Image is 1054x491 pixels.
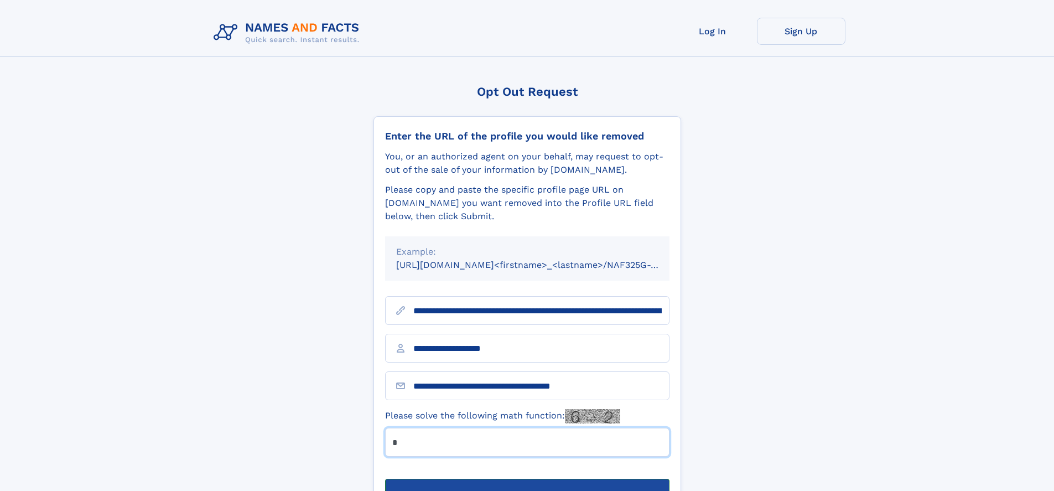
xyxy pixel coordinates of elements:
[373,85,681,99] div: Opt Out Request
[396,260,690,270] small: [URL][DOMAIN_NAME]<firstname>_<lastname>/NAF325G-xxxxxxxx
[209,18,368,48] img: Logo Names and Facts
[385,150,669,177] div: You, or an authorized agent on your behalf, may request to opt-out of the sale of your informatio...
[757,18,845,45] a: Sign Up
[385,183,669,223] div: Please copy and paste the specific profile page URL on [DOMAIN_NAME] you want removed into the Pr...
[396,245,658,259] div: Example:
[385,409,620,423] label: Please solve the following math function:
[668,18,757,45] a: Log In
[385,130,669,142] div: Enter the URL of the profile you would like removed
